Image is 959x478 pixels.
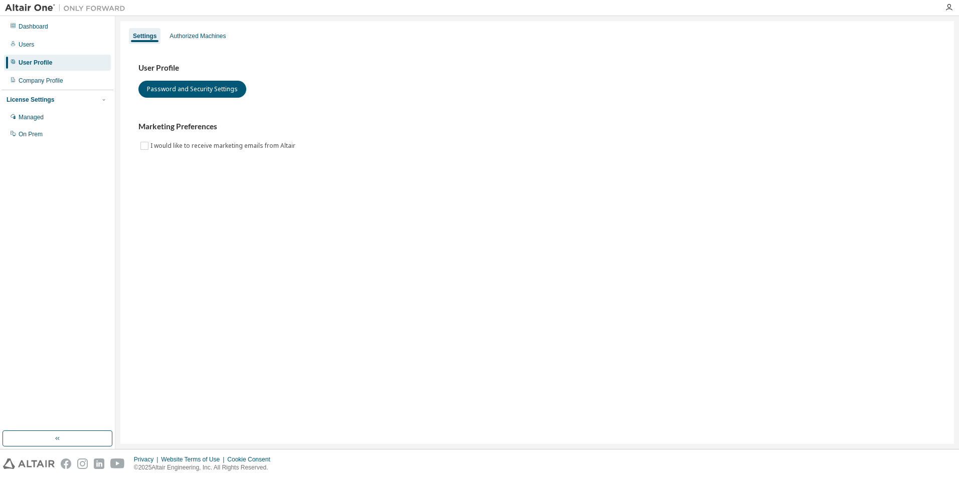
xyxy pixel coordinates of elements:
img: facebook.svg [61,458,71,469]
img: instagram.svg [77,458,88,469]
img: Altair One [5,3,130,13]
div: Website Terms of Use [161,455,227,463]
img: linkedin.svg [94,458,104,469]
div: Users [19,41,34,49]
img: altair_logo.svg [3,458,55,469]
button: Password and Security Settings [138,81,246,98]
div: User Profile [19,59,52,67]
div: Company Profile [19,77,63,85]
div: License Settings [7,96,54,104]
div: Cookie Consent [227,455,276,463]
label: I would like to receive marketing emails from Altair [150,140,297,152]
img: youtube.svg [110,458,125,469]
div: Settings [133,32,156,40]
h3: User Profile [138,63,936,73]
div: Authorized Machines [170,32,226,40]
div: Privacy [134,455,161,463]
div: On Prem [19,130,43,138]
p: © 2025 Altair Engineering, Inc. All Rights Reserved. [134,463,276,472]
div: Dashboard [19,23,48,31]
h3: Marketing Preferences [138,122,936,132]
div: Managed [19,113,44,121]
